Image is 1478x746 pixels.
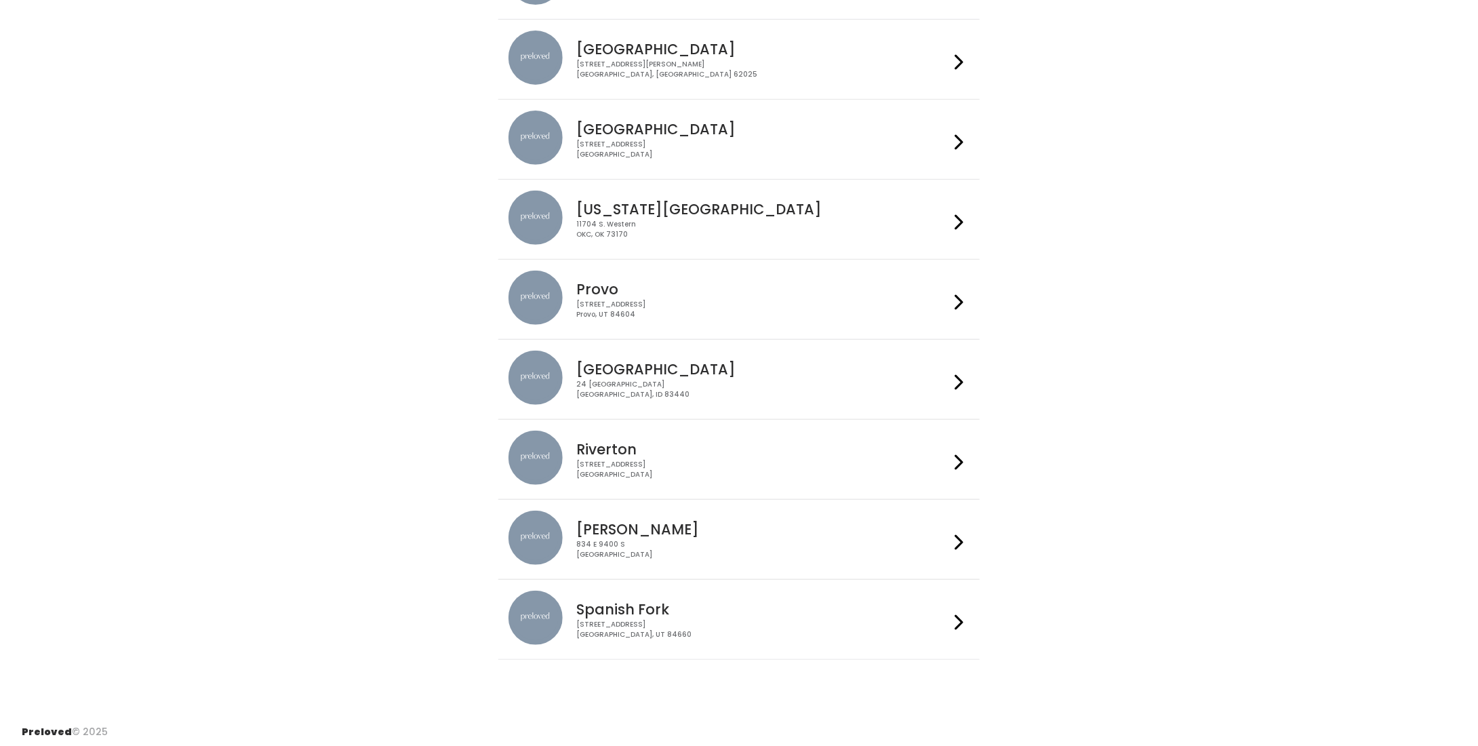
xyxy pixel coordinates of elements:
[576,220,949,239] div: 11704 S. Western OKC, OK 73170
[576,380,949,399] div: 24 [GEOGRAPHIC_DATA] [GEOGRAPHIC_DATA], ID 83440
[576,522,949,537] h4: [PERSON_NAME]
[508,271,969,328] a: preloved location Provo [STREET_ADDRESS]Provo, UT 84604
[508,591,563,645] img: preloved location
[508,191,969,248] a: preloved location [US_STATE][GEOGRAPHIC_DATA] 11704 S. WesternOKC, OK 73170
[576,441,949,457] h4: Riverton
[508,511,969,568] a: preloved location [PERSON_NAME] 834 E 9400 S[GEOGRAPHIC_DATA]
[576,460,949,479] div: [STREET_ADDRESS] [GEOGRAPHIC_DATA]
[508,31,563,85] img: preloved location
[576,201,949,217] h4: [US_STATE][GEOGRAPHIC_DATA]
[576,620,949,640] div: [STREET_ADDRESS] [GEOGRAPHIC_DATA], UT 84660
[508,111,969,168] a: preloved location [GEOGRAPHIC_DATA] [STREET_ADDRESS][GEOGRAPHIC_DATA]
[508,511,563,565] img: preloved location
[576,140,949,159] div: [STREET_ADDRESS] [GEOGRAPHIC_DATA]
[576,60,949,79] div: [STREET_ADDRESS][PERSON_NAME] [GEOGRAPHIC_DATA], [GEOGRAPHIC_DATA] 62025
[508,591,969,648] a: preloved location Spanish Fork [STREET_ADDRESS][GEOGRAPHIC_DATA], UT 84660
[508,111,563,165] img: preloved location
[576,361,949,377] h4: [GEOGRAPHIC_DATA]
[508,431,969,488] a: preloved location Riverton [STREET_ADDRESS][GEOGRAPHIC_DATA]
[576,41,949,57] h4: [GEOGRAPHIC_DATA]
[576,281,949,297] h4: Provo
[22,725,72,739] span: Preloved
[508,351,563,405] img: preloved location
[576,300,949,319] div: [STREET_ADDRESS] Provo, UT 84604
[508,191,563,245] img: preloved location
[508,271,563,325] img: preloved location
[576,540,949,559] div: 834 E 9400 S [GEOGRAPHIC_DATA]
[22,714,108,739] div: © 2025
[576,121,949,137] h4: [GEOGRAPHIC_DATA]
[508,351,969,408] a: preloved location [GEOGRAPHIC_DATA] 24 [GEOGRAPHIC_DATA][GEOGRAPHIC_DATA], ID 83440
[508,31,969,88] a: preloved location [GEOGRAPHIC_DATA] [STREET_ADDRESS][PERSON_NAME][GEOGRAPHIC_DATA], [GEOGRAPHIC_D...
[576,602,949,617] h4: Spanish Fork
[508,431,563,485] img: preloved location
